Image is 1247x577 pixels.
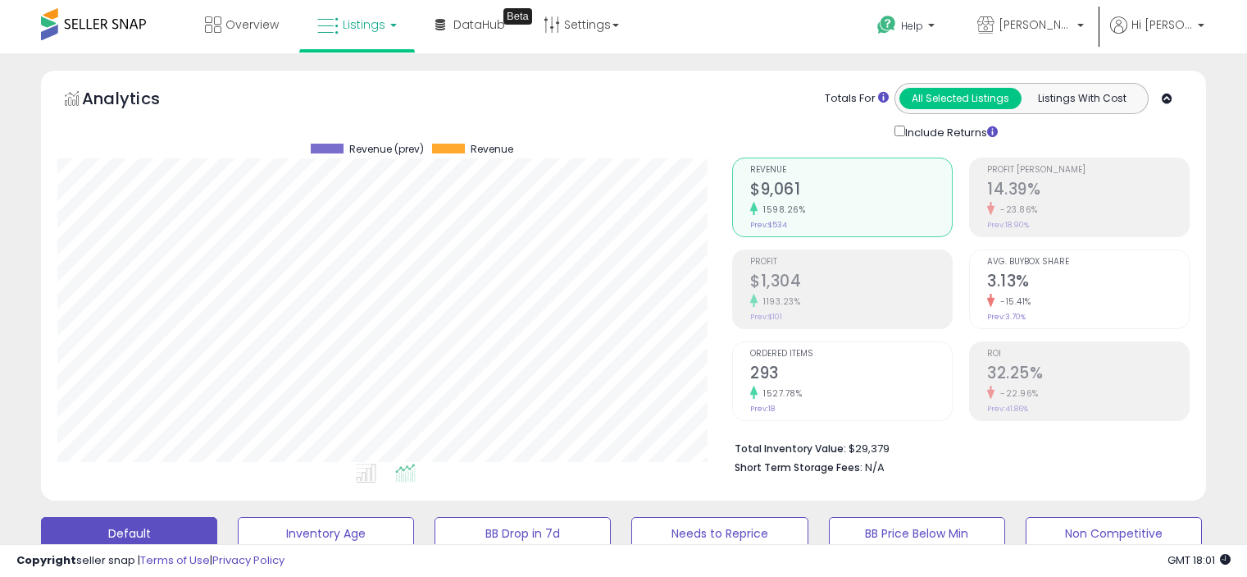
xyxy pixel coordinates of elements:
[750,404,775,414] small: Prev: 18
[825,91,889,107] div: Totals For
[343,16,385,33] span: Listings
[1026,517,1202,550] button: Non Competitive
[735,442,846,456] b: Total Inventory Value:
[750,312,782,322] small: Prev: $101
[238,517,414,550] button: Inventory Age
[987,312,1026,322] small: Prev: 3.70%
[735,437,1177,457] li: $29,379
[1131,16,1193,33] span: Hi [PERSON_NAME]
[750,272,952,294] h2: $1,304
[225,16,279,33] span: Overview
[987,364,1189,386] h2: 32.25%
[999,16,1072,33] span: [PERSON_NAME] store
[750,220,787,230] small: Prev: $534
[212,552,284,568] a: Privacy Policy
[994,295,1031,308] small: -15.41%
[16,553,284,569] div: seller snap | |
[758,295,800,308] small: 1193.23%
[471,144,513,155] span: Revenue
[758,387,802,400] small: 1527.78%
[829,517,1005,550] button: BB Price Below Min
[750,364,952,386] h2: 293
[453,16,505,33] span: DataHub
[1021,88,1143,109] button: Listings With Cost
[758,204,805,216] small: 1598.26%
[631,517,808,550] button: Needs to Reprice
[349,144,424,155] span: Revenue (prev)
[735,460,862,474] b: Short Term Storage Fees:
[41,517,217,550] button: Default
[750,350,952,359] span: Ordered Items
[140,552,210,568] a: Terms of Use
[864,2,951,53] a: Help
[1167,552,1231,568] span: 2025-08-15 18:01 GMT
[987,220,1029,230] small: Prev: 18.90%
[987,180,1189,202] h2: 14.39%
[899,88,1022,109] button: All Selected Listings
[987,272,1189,294] h2: 3.13%
[987,258,1189,267] span: Avg. Buybox Share
[82,87,192,114] h5: Analytics
[750,166,952,175] span: Revenue
[865,460,885,475] span: N/A
[750,258,952,267] span: Profit
[882,122,1017,141] div: Include Returns
[435,517,611,550] button: BB Drop in 7d
[994,204,1038,216] small: -23.86%
[901,19,923,33] span: Help
[16,552,76,568] strong: Copyright
[987,404,1028,414] small: Prev: 41.86%
[987,166,1189,175] span: Profit [PERSON_NAME]
[876,15,897,35] i: Get Help
[1110,16,1204,53] a: Hi [PERSON_NAME]
[994,387,1039,400] small: -22.96%
[750,180,952,202] h2: $9,061
[503,8,532,25] div: Tooltip anchor
[987,350,1189,359] span: ROI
